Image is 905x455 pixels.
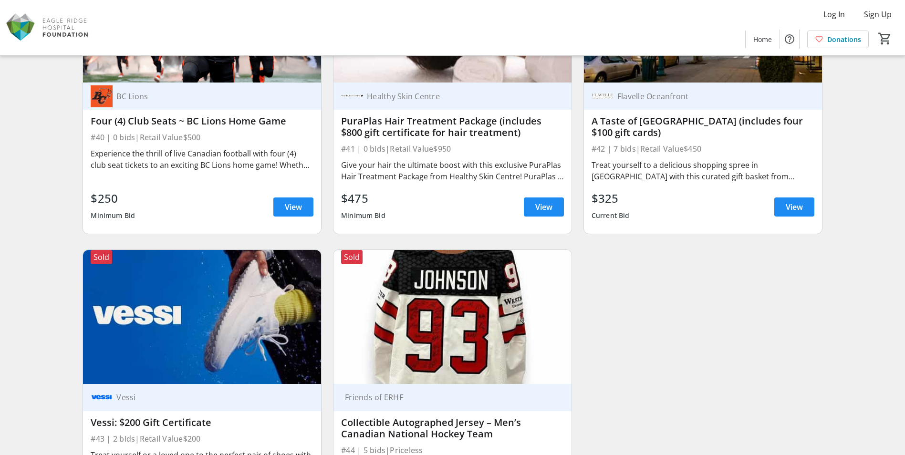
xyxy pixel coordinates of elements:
[341,207,385,224] div: Minimum Bid
[91,131,313,144] div: #40 | 0 bids | Retail Value $500
[592,142,814,155] div: #42 | 7 bids | Retail Value $450
[341,190,385,207] div: $475
[341,85,363,107] img: Healthy Skin Centre
[341,250,363,264] div: Sold
[823,9,845,20] span: Log In
[876,30,894,47] button: Cart
[774,197,814,217] a: View
[341,115,564,138] div: PuraPlas Hair Treatment Package (includes $800 gift certificate for hair treatment)
[341,142,564,155] div: #41 | 0 bids | Retail Value $950
[592,190,630,207] div: $325
[91,207,135,224] div: Minimum Bid
[341,159,564,182] div: Give your hair the ultimate boost with this exclusive PuraPlas Hair Treatment Package from Health...
[864,9,892,20] span: Sign Up
[91,250,112,264] div: Sold
[816,7,853,22] button: Log In
[6,4,91,52] img: Eagle Ridge Hospital Foundation's Logo
[83,250,321,384] img: Vessi: $200 Gift Certificate
[827,34,861,44] span: Donations
[592,85,614,107] img: Flavelle Oceanfront
[524,197,564,217] a: View
[285,201,302,213] span: View
[113,92,302,101] div: BC Lions
[614,92,803,101] div: Flavelle Oceanfront
[341,417,564,440] div: Collectible Autographed Jersey – Men’s Canadian National Hockey Team
[91,115,313,127] div: Four (4) Club Seats ~ BC Lions Home Game
[91,432,313,445] div: #43 | 2 bids | Retail Value $200
[753,34,772,44] span: Home
[113,393,302,402] div: Vessi
[341,393,552,402] div: Friends of ERHF
[91,417,313,428] div: Vessi: $200 Gift Certificate
[91,148,313,171] div: Experience the thrill of live Canadian football with four (4) club seat tickets to an exciting BC...
[780,30,799,49] button: Help
[786,201,803,213] span: View
[592,115,814,138] div: A Taste of [GEOGRAPHIC_DATA] (includes four $100 gift cards)
[746,31,780,48] a: Home
[91,85,113,107] img: BC Lions
[273,197,313,217] a: View
[535,201,552,213] span: View
[333,250,572,384] img: Collectible Autographed Jersey – Men’s Canadian National Hockey Team
[856,7,899,22] button: Sign Up
[91,386,113,408] img: Vessi
[592,159,814,182] div: Treat yourself to a delicious shopping spree in [GEOGRAPHIC_DATA] with this curated gift basket f...
[592,207,630,224] div: Current Bid
[807,31,869,48] a: Donations
[91,190,135,207] div: $250
[363,92,552,101] div: Healthy Skin Centre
